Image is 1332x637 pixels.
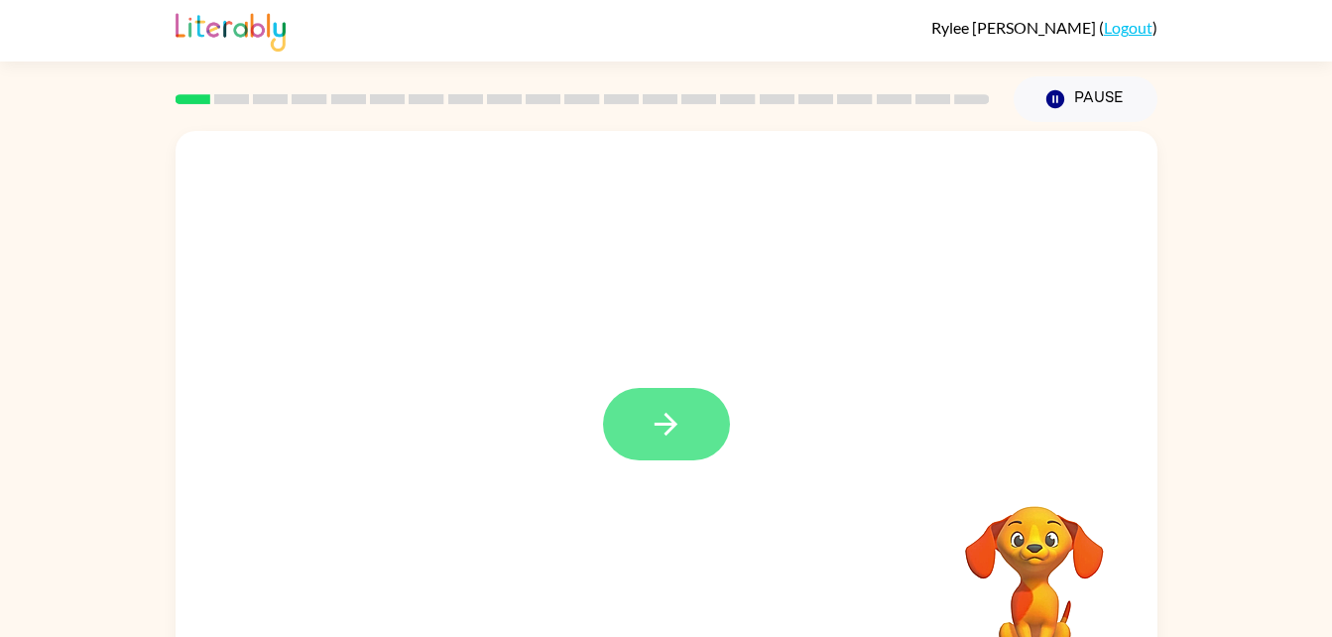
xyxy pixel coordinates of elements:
[1104,18,1152,37] a: Logout
[931,18,1157,37] div: ( )
[176,8,286,52] img: Literably
[1014,76,1157,122] button: Pause
[931,18,1099,37] span: Rylee [PERSON_NAME]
